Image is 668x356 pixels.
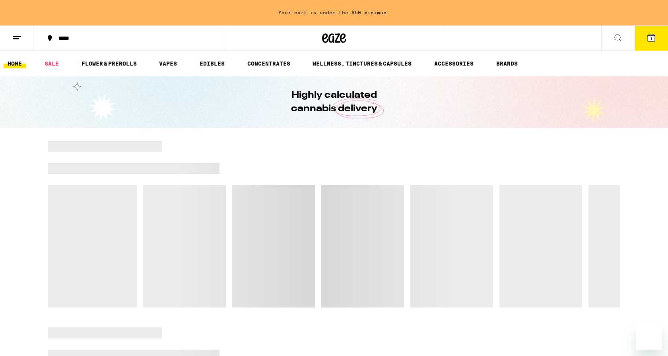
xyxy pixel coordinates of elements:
span: 1 [650,36,652,41]
a: FLOWER & PREROLLS [78,59,141,68]
iframe: Button to launch messaging window [636,324,662,350]
button: 1 [635,26,668,50]
h1: Highly calculated cannabis delivery [268,89,400,116]
a: WELLNESS, TINCTURES & CAPSULES [309,59,416,68]
a: BRANDS [492,59,522,68]
a: ACCESSORIES [430,59,478,68]
a: EDIBLES [196,59,229,68]
a: HOME [4,59,26,68]
a: VAPES [155,59,181,68]
a: CONCENTRATES [243,59,294,68]
a: SALE [41,59,63,68]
